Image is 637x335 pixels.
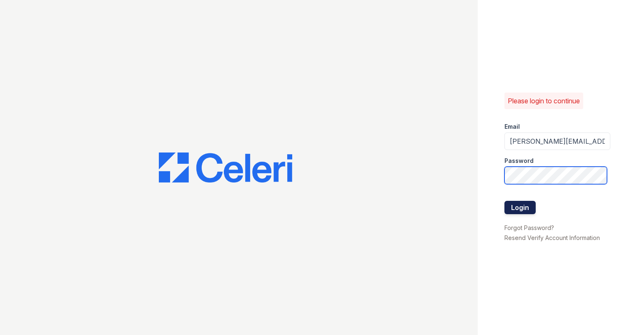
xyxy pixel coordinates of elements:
[504,157,534,165] label: Password
[504,201,536,214] button: Login
[508,96,580,106] p: Please login to continue
[504,224,554,231] a: Forgot Password?
[159,152,292,182] img: CE_Logo_Blue-a8612792a0a2168367f1c8372b55b34899dd931a85d93a1a3d3e32e68fde9ad4.png
[504,234,600,241] a: Resend Verify Account Information
[504,122,520,131] label: Email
